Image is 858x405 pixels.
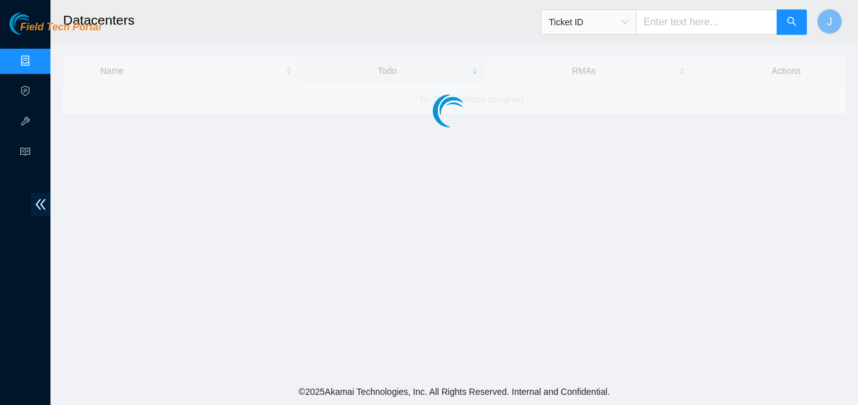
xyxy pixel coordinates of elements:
footer: © 2025 Akamai Technologies, Inc. All Rights Reserved. Internal and Confidential. [50,378,858,405]
span: Field Tech Portal [20,21,101,33]
span: double-left [31,193,50,216]
input: Enter text here... [636,9,777,35]
span: J [827,14,832,30]
span: Ticket ID [549,13,628,32]
button: J [817,9,842,34]
button: search [777,9,807,35]
span: search [787,16,797,28]
span: read [20,141,30,166]
a: Akamai TechnologiesField Tech Portal [9,23,101,39]
img: Akamai Technologies [9,13,64,35]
